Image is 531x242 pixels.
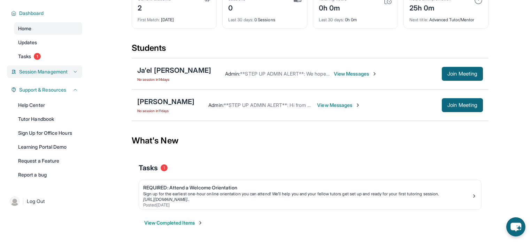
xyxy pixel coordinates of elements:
span: Support & Resources [19,86,66,93]
span: Join Meeting [447,72,477,76]
span: Dashboard [19,10,44,17]
a: Learning Portal Demo [14,141,82,153]
span: View Messages [317,102,361,109]
a: Sign Up for Office Hours [14,127,82,139]
a: Help Center [14,99,82,111]
span: Admin : [208,102,223,108]
span: Last 30 days : [228,17,253,22]
span: No session in 11 days [137,108,194,114]
img: Chevron-Right [355,102,361,108]
div: 0 Sessions [228,13,301,23]
button: chat-button [506,217,525,236]
span: Admin : [225,71,240,77]
a: |Log Out [7,194,82,209]
a: Tasks1 [14,50,82,63]
a: Request a Feature [14,155,82,167]
span: 1 [161,164,168,171]
a: Tutor Handbook [14,113,82,125]
button: Dashboard [16,10,78,17]
div: 0h 0m [319,13,392,23]
span: Session Management [19,68,68,75]
div: 0 [228,2,246,13]
a: Report a bug [14,169,82,181]
span: **STEP UP ADMIN ALERT**: We hope you have a great first session next week [DATE][DATE]! -Mer @Ste... [240,71,485,77]
button: Join Meeting [442,67,483,81]
span: First Match : [138,17,160,22]
span: 1 [34,53,41,60]
a: REQUIRED: Attend a Welcome OrientationSign up for the earliest one-hour online orientation you ca... [139,180,481,209]
div: Ja'el [PERSON_NAME] [137,65,211,75]
a: Home [14,22,82,35]
span: View Messages [334,70,377,77]
button: View Completed Items [144,219,203,226]
img: Chevron-Right [372,71,377,77]
div: Posted [DATE] [143,202,471,208]
button: Support & Resources [16,86,78,93]
div: Students [132,42,488,58]
span: Log Out [27,198,45,205]
span: Next title : [409,17,428,22]
a: Updates [14,36,82,49]
span: Last 30 days : [319,17,344,22]
div: Sign up for the earliest one-hour online orientation you can attend! We’ll help you and your fell... [143,191,471,197]
div: REQUIRED: Attend a Welcome Orientation [143,184,471,191]
div: [DATE] [138,13,211,23]
span: Join Meeting [447,103,477,107]
span: Home [18,25,31,32]
span: Tasks [139,163,158,173]
span: Tasks [18,53,31,60]
div: [PERSON_NAME] [137,97,194,107]
button: Session Management [16,68,78,75]
img: user-img [10,196,20,206]
div: 25h 0m [409,2,451,13]
span: Updates [18,39,37,46]
span: | [22,197,24,205]
button: Join Meeting [442,98,483,112]
div: What's New [132,125,488,156]
div: Advanced Tutor/Mentor [409,13,483,23]
div: 2 [138,2,171,13]
span: No session in 14 days [137,77,211,82]
a: [URL][DOMAIN_NAME].. [143,197,190,202]
div: 0h 0m [319,2,347,13]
